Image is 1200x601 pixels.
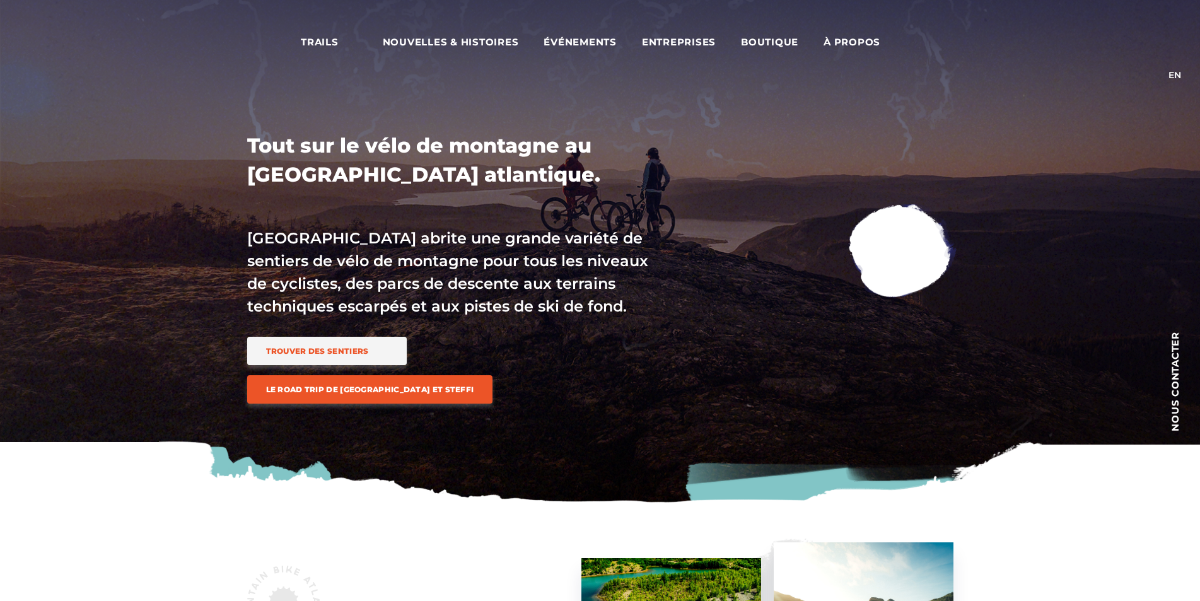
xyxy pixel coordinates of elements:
[544,36,617,49] span: Événements
[741,36,798,49] span: Boutique
[642,36,716,49] span: Entreprises
[247,131,651,189] h1: Tout sur le vélo de montagne au [GEOGRAPHIC_DATA] atlantique.
[824,36,899,49] span: À propos
[266,346,369,356] span: Trouver des sentiers
[1168,69,1181,81] a: EN
[266,385,474,394] span: Le road trip de [GEOGRAPHIC_DATA] et Steffi
[1150,328,1200,435] a: NOUS CONTACTER
[247,227,651,318] p: [GEOGRAPHIC_DATA] abrite une grande variété de sentiers de vélo de montagne pour tous les niveaux...
[247,375,493,404] a: Le road trip de [GEOGRAPHIC_DATA] et Steffi
[301,36,358,49] span: Trails
[383,36,519,49] span: Nouvelles & Histoires
[247,337,407,365] a: Trouver des sentiers icône de piste
[1170,332,1180,431] span: NOUS CONTACTER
